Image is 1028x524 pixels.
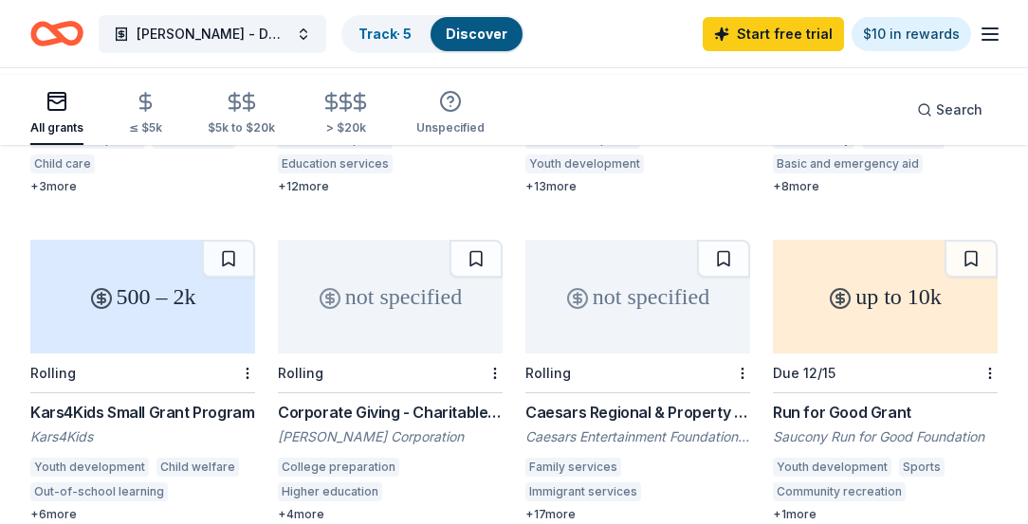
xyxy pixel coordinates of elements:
[278,240,503,522] a: not specifiedRollingCorporate Giving - Charitable Contributions[PERSON_NAME] CorporationCollege p...
[936,99,982,121] span: Search
[773,482,906,501] div: Community recreation
[321,120,371,136] div: > $20k
[525,154,644,173] div: Youth development
[30,365,76,381] div: Rolling
[278,240,503,353] div: not specified
[525,73,750,96] div: Community Possible Grant Program: Play, Work, & Home Grants
[773,179,998,194] div: + 8 more
[416,82,485,145] button: Unspecified
[99,15,326,53] button: [PERSON_NAME] - Developing Our Reading Abilities / D.O.M.A - Developing Our Music Abilities
[773,401,998,424] div: Run for Good Grant
[358,26,412,42] a: Track· 5
[278,507,503,522] div: + 4 more
[208,83,275,145] button: $5k to $20k
[773,507,998,522] div: + 1 more
[525,401,750,424] div: Caesars Regional & Property Giving
[525,427,750,446] div: Caesars Entertainment Foundation Inc
[773,154,923,173] div: Basic and emergency aid
[525,507,750,522] div: + 17 more
[129,83,162,145] button: ≤ $5k
[30,120,83,136] div: All grants
[525,365,571,381] div: Rolling
[899,458,945,477] div: Sports
[278,401,503,424] div: Corporate Giving - Charitable Contributions
[278,73,503,96] div: Alleghany Foundation Grants
[278,179,503,194] div: + 12 more
[30,179,255,194] div: + 3 more
[446,26,507,42] a: Discover
[278,458,399,477] div: College preparation
[30,240,255,522] a: 500 – 2kRollingKars4Kids Small Grant ProgramKars4KidsYouth developmentChild welfareOut-of-school ...
[30,240,255,353] div: 500 – 2k
[525,482,641,501] div: Immigrant services
[773,240,998,522] a: up to 10kDue 12/15Run for Good GrantSaucony Run for Good FoundationYouth developmentSportsCommuni...
[416,120,485,136] div: Unspecified
[278,482,382,501] div: Higher education
[703,17,844,51] a: Start free trial
[30,458,149,477] div: Youth development
[525,240,750,522] a: not specifiedRollingCaesars Regional & Property GivingCaesars Entertainment Foundation IncFamily ...
[525,458,621,477] div: Family services
[525,179,750,194] div: + 13 more
[278,427,503,446] div: [PERSON_NAME] Corporation
[773,73,998,96] div: Starseed Foundation Grant
[902,91,998,129] button: Search
[30,507,255,522] div: + 6 more
[321,83,371,145] button: > $20k
[156,458,239,477] div: Child welfare
[208,120,275,136] div: $5k to $20k
[773,458,891,477] div: Youth development
[30,11,83,56] a: Home
[30,82,83,145] button: All grants
[30,401,255,424] div: Kars4Kids Small Grant Program
[129,120,162,136] div: ≤ $5k
[30,73,255,96] div: QuikTrip Donations: At-Risk Youth and Early Childhood Education
[30,482,168,501] div: Out-of-school learning
[525,240,750,353] div: not specified
[278,154,393,173] div: Education services
[30,427,255,446] div: Kars4Kids
[852,17,971,51] a: $10 in rewards
[30,154,95,173] div: Child care
[137,23,288,45] span: [PERSON_NAME] - Developing Our Reading Abilities / D.O.M.A - Developing Our Music Abilities
[773,365,835,381] div: Due 12/15
[278,365,323,381] div: Rolling
[773,427,998,446] div: Saucony Run for Good Foundation
[773,240,998,353] div: up to 10k
[341,15,524,53] button: Track· 5Discover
